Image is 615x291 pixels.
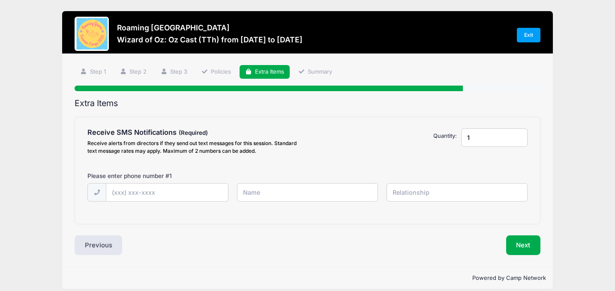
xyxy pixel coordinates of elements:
[461,128,528,147] input: Quantity
[117,23,303,32] h3: Roaming [GEOGRAPHIC_DATA]
[117,35,303,44] h3: Wizard of Oz: Oz Cast (TTh) from [DATE] to [DATE]
[155,65,193,79] a: Step 3
[240,65,290,79] a: Extra Items
[237,183,378,202] input: Name
[506,235,541,255] button: Next
[114,65,152,79] a: Step 2
[75,235,123,255] button: Previous
[87,172,172,180] label: Please enter phone number #
[517,28,541,42] a: Exit
[69,274,546,282] p: Powered by Camp Network
[75,65,111,79] a: Step 1
[75,98,540,108] h2: Extra Items
[169,172,172,179] span: 1
[106,183,228,202] input: (xxx) xxx-xxxx
[196,65,237,79] a: Policies
[292,65,338,79] a: Summary
[87,128,303,137] h4: Receive SMS Notifications
[87,140,303,155] div: Receive alerts from directors if they send out text messages for this session. Standard text mess...
[387,183,528,202] input: Relationship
